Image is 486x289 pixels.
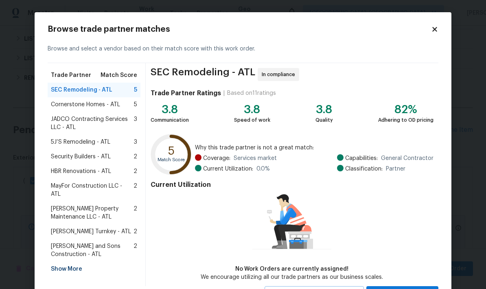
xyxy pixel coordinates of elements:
[234,116,270,124] div: Speed of work
[234,105,270,114] div: 3.8
[51,71,91,79] span: Trade Partner
[51,228,131,236] span: [PERSON_NAME] Turnkey - ATL
[381,154,433,162] span: General Contractor
[134,205,137,221] span: 2
[48,25,431,33] h2: Browse trade partner matches
[151,105,189,114] div: 3.8
[201,265,383,273] div: No Work Orders are currently assigned!
[151,181,433,189] h4: Current Utilization
[315,116,333,124] div: Quality
[195,144,433,152] span: Why this trade partner is not a great match:
[134,153,137,161] span: 2
[51,115,134,131] span: JADCO Contracting Services LLC - ATL
[151,89,221,97] h4: Trade Partner Ratings
[51,205,134,221] span: [PERSON_NAME] Property Maintenance LLC - ATL
[345,165,383,173] span: Classification:
[48,35,438,63] div: Browse and select a vendor based on their match score with this work order.
[256,165,270,173] span: 0.0 %
[134,228,137,236] span: 2
[158,158,185,162] text: Match Score
[51,182,134,198] span: MayFor Construction LLC - ATL
[315,105,333,114] div: 3.8
[51,138,110,146] span: 5J’S Remodeling - ATL
[48,262,140,276] div: Show More
[51,167,111,175] span: HBR Renovations - ATL
[168,145,175,157] text: 5
[51,153,111,161] span: Security Builders - ATL
[134,242,137,258] span: 2
[221,89,227,97] div: |
[386,165,405,173] span: Partner
[203,154,230,162] span: Coverage:
[262,70,298,79] span: In compliance
[378,105,433,114] div: 82%
[134,167,137,175] span: 2
[345,154,378,162] span: Capabilities:
[134,182,137,198] span: 2
[378,116,433,124] div: Adhering to OD pricing
[51,86,112,94] span: SEC Remodeling - ATL
[51,101,120,109] span: Cornerstone Homes - ATL
[51,242,134,258] span: [PERSON_NAME] and Sons Construction - ATL
[134,86,137,94] span: 5
[151,68,255,81] span: SEC Remodeling - ATL
[151,116,189,124] div: Communication
[134,115,137,131] span: 3
[134,101,137,109] span: 5
[201,273,383,281] div: We encourage utilizing all our trade partners as our business scales.
[227,89,276,97] div: Based on 11 ratings
[134,138,137,146] span: 3
[203,165,253,173] span: Current Utilization:
[101,71,137,79] span: Match Score
[234,154,277,162] span: Services market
